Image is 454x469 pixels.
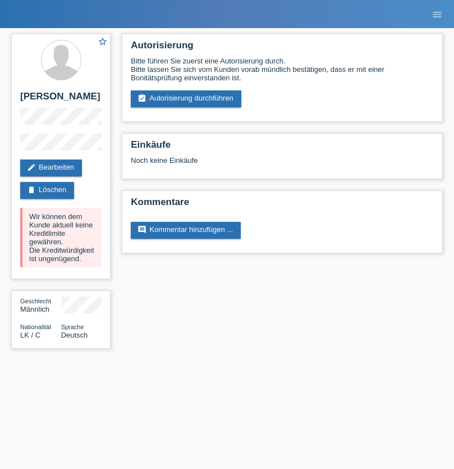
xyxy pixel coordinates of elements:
span: Sprache [61,324,84,330]
a: assignment_turned_inAutorisierung durchführen [131,90,241,107]
div: Wir können dem Kunde aktuell keine Kreditlimite gewähren. Die Kreditwürdigkeit ist ungenügend. [20,208,102,267]
div: Männlich [20,297,61,313]
i: assignment_turned_in [137,94,146,103]
a: editBearbeiten [20,160,82,176]
div: Noch keine Einkäufe [131,156,434,173]
a: menu [426,11,448,17]
span: Geschlecht [20,298,51,304]
span: Deutsch [61,331,88,339]
i: delete [27,185,36,194]
h2: Kommentare [131,197,434,213]
i: comment [137,225,146,234]
h2: Einkäufe [131,139,434,156]
h2: Autorisierung [131,40,434,57]
span: Nationalität [20,324,51,330]
i: star_border [98,37,108,47]
i: menu [432,9,443,20]
div: Bitte führen Sie zuerst eine Autorisierung durch. Bitte lassen Sie sich vom Kunden vorab mündlich... [131,57,434,82]
a: deleteLöschen [20,182,74,199]
h2: [PERSON_NAME] [20,91,102,108]
a: commentKommentar hinzufügen ... [131,222,241,239]
a: star_border [98,37,108,48]
i: edit [27,163,36,172]
span: Sri Lanka / C / 03.08.2009 [20,331,40,339]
